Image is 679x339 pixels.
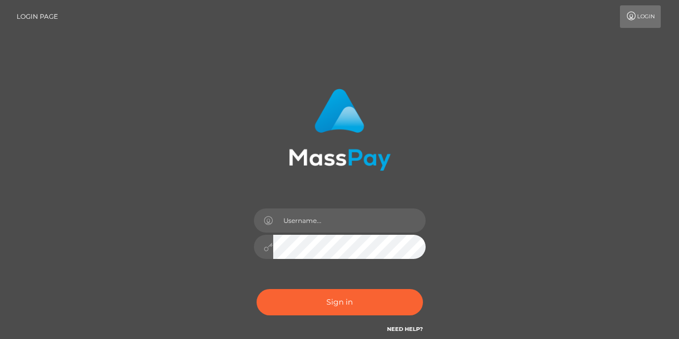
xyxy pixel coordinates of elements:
a: Login [620,5,661,28]
a: Login Page [17,5,58,28]
button: Sign in [257,289,423,315]
img: MassPay Login [289,89,391,171]
a: Need Help? [387,326,423,333]
input: Username... [273,208,426,233]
